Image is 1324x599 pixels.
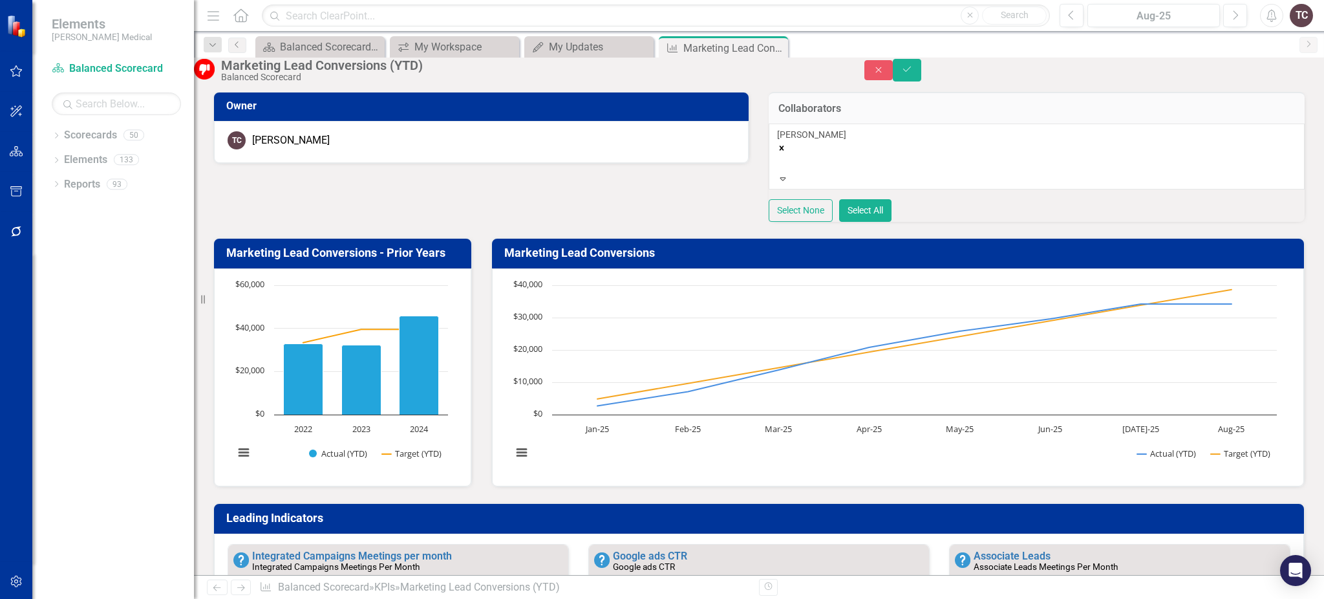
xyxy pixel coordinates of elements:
small: Associate Leads Meetings Per Month [974,561,1118,572]
text: May-25 [946,423,974,435]
button: Show Target (YTD) [1211,448,1271,459]
small: Integrated Campaigns Meetings Per Month [252,561,420,572]
div: Marketing Lead Conversions (YTD) [683,40,785,56]
button: Show Actual (YTD) [1137,448,1197,459]
a: Balanced Scorecard [52,61,181,76]
div: Marketing Lead Conversions (YTD) [221,58,838,72]
img: No Information [955,552,970,568]
h3: Owner [226,100,741,112]
a: Google ads CTR [613,550,687,562]
button: TC [1290,4,1313,27]
a: My Updates [528,39,650,55]
text: $20,000 [513,343,542,354]
svg: Interactive chart [506,279,1283,473]
span: Search [1001,10,1029,20]
button: Select None [769,199,833,222]
div: Chart. Highcharts interactive chart. [228,279,458,473]
input: Search Below... [52,93,181,115]
a: KPIs [374,581,395,593]
small: Google ads CTR [613,561,675,572]
div: 133 [114,155,139,166]
div: [PERSON_NAME] [777,128,1296,141]
text: 2022 [294,423,312,435]
text: $0 [533,408,542,419]
text: $0 [255,408,264,419]
button: View chart menu, Chart [234,444,252,462]
h3: Leading Indicators [226,512,1296,525]
a: Reports [64,177,100,192]
a: Balanced Scorecard Welcome Page [259,39,381,55]
text: 2023 [352,423,370,435]
div: Balanced Scorecard Welcome Page [280,39,381,55]
img: ClearPoint Strategy [6,14,29,38]
text: Jan-25 [584,423,609,435]
div: Marketing Lead Conversions (YTD) [400,581,560,593]
a: Scorecards [64,128,117,143]
a: My Workspace [393,39,516,55]
text: $10,000 [513,375,542,387]
button: Search [982,6,1047,25]
div: Remove Adran Gandarilla [777,141,1296,154]
div: TC [228,131,246,149]
span: Elements [52,16,152,32]
button: View chart menu, Chart [512,444,530,462]
div: 93 [107,179,127,190]
text: 2024 [410,423,429,435]
path: 2023, 32,367. Actual (YTD). [342,345,381,415]
path: 2022, 32,865. Actual (YTD). [284,343,323,415]
text: Mar-25 [765,423,792,435]
path: 2024, 45,728. Actual (YTD). [400,316,439,415]
small: [PERSON_NAME] Medical [52,32,152,42]
a: Balanced Scorecard [278,581,369,593]
text: $40,000 [513,278,542,290]
svg: Interactive chart [228,279,454,473]
div: Chart. Highcharts interactive chart. [506,279,1291,473]
a: Integrated Campaigns Meetings per month [252,550,452,562]
text: [DATE]-25 [1122,423,1159,435]
h3: Collaborators [778,103,1295,114]
img: No Information [233,552,249,568]
h3: Marketing Lead Conversions - Prior Years [226,246,464,259]
text: $30,000 [513,310,542,322]
text: $20,000 [235,364,264,376]
text: Feb-25 [675,423,701,435]
img: No Information [594,552,610,568]
img: Below Target [194,59,215,80]
button: Show Actual (YTD) [309,448,368,459]
div: 50 [123,130,144,141]
div: Open Intercom Messenger [1280,555,1311,586]
a: Elements [64,153,107,168]
button: Show Target (YTD) [382,448,442,459]
input: Search ClearPoint... [262,5,1050,27]
div: Balanced Scorecard [221,72,838,82]
div: [PERSON_NAME] [252,133,330,148]
div: Aug-25 [1092,8,1215,24]
g: Actual (YTD), series 1 of 2. Bar series with 3 bars. [284,316,439,415]
a: Associate Leads [974,550,1051,562]
text: Aug-25 [1218,423,1244,435]
div: My Workspace [414,39,516,55]
button: Select All [839,199,892,222]
div: » » [259,580,749,595]
h3: Marketing Lead Conversions [504,246,1297,259]
text: Apr-25 [856,423,881,435]
text: $40,000 [235,321,264,333]
div: My Updates [549,39,650,55]
text: Jun-25 [1037,423,1062,435]
button: Aug-25 [1087,4,1220,27]
text: $60,000 [235,278,264,290]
